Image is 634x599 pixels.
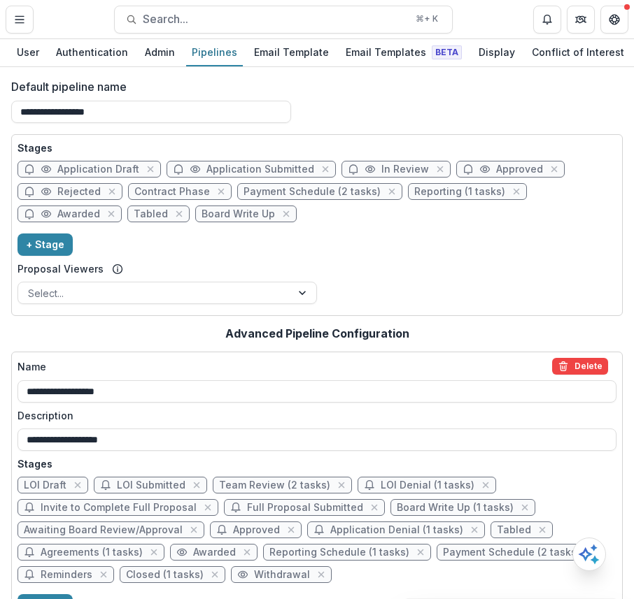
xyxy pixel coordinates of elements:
span: Full Proposal Submitted [247,502,363,514]
span: Tabled [134,208,168,220]
button: close [214,185,228,199]
div: ⌘ + K [413,11,441,27]
a: Display [473,39,521,66]
button: Search... [114,6,453,34]
label: Default pipeline name [11,78,614,95]
button: Get Help [600,6,628,34]
p: Name [17,359,46,374]
button: close [433,162,447,176]
button: close [279,207,293,221]
button: close [367,500,381,514]
span: Approved [496,164,543,175]
button: close [479,478,493,492]
button: close [172,207,186,221]
button: close [535,523,549,537]
p: Stages [17,140,617,155]
button: close [147,545,161,559]
button: close [97,568,111,582]
button: close [71,478,85,492]
button: close [509,185,523,199]
button: + Stage [17,233,73,256]
a: Conflict of Interest [526,39,630,66]
div: Display [473,42,521,62]
button: close [240,545,254,559]
span: Awarded [57,208,100,220]
span: Closed (1 tasks) [126,569,204,581]
span: LOI Submitted [117,479,185,491]
span: Invite to Complete Full Proposal [41,502,197,514]
a: Admin [139,39,181,66]
button: close [547,162,561,176]
h2: Advanced Pipeline Configuration [225,327,409,340]
span: Awaiting Board Review/Approval [24,524,183,536]
button: close [104,207,118,221]
span: Tabled [497,524,531,536]
span: In Review [381,164,429,175]
span: Approved [233,524,280,536]
button: Toggle Menu [6,6,34,34]
div: User [11,42,45,62]
span: Reporting (1 tasks) [414,186,505,198]
button: close [201,500,215,514]
span: Agreements (1 tasks) [41,547,143,558]
button: close [318,162,332,176]
label: Description [17,408,608,423]
span: LOI Draft [24,479,66,491]
span: Payment Schedule (2 tasks) [244,186,381,198]
span: Board Write Up [202,208,275,220]
div: Authentication [50,42,134,62]
span: Search... [143,13,407,26]
div: Email Template [248,42,334,62]
button: Notifications [533,6,561,34]
button: close [518,500,532,514]
a: User [11,39,45,66]
button: close [208,568,222,582]
a: Email Template [248,39,334,66]
a: Email Templates Beta [340,39,467,66]
div: Pipelines [186,42,243,62]
span: Reminders [41,569,92,581]
button: close [187,523,201,537]
span: Contract Phase [134,186,210,198]
span: Beta [432,45,462,59]
span: Rejected [57,186,101,198]
div: Conflict of Interest [526,42,630,62]
span: Application Submitted [206,164,314,175]
button: close [467,523,481,537]
button: close [105,185,119,199]
a: Authentication [50,39,134,66]
button: close [143,162,157,176]
button: Open AI Assistant [572,537,606,571]
button: close [190,478,204,492]
button: delete [552,358,608,375]
div: Email Templates [340,42,467,62]
label: Proposal Viewers [17,261,104,276]
div: Admin [139,42,181,62]
button: close [334,478,348,492]
button: close [414,545,428,559]
span: Reporting Schedule (1 tasks) [269,547,409,558]
p: Stages [17,456,617,471]
span: LOI Denial (1 tasks) [381,479,474,491]
button: close [385,185,399,199]
button: Partners [567,6,595,34]
button: close [314,568,328,582]
a: Pipelines [186,39,243,66]
span: Withdrawal [254,569,310,581]
span: Team Review (2 tasks) [219,479,330,491]
span: Application Draft [57,164,139,175]
span: Application Denial (1 tasks) [330,524,463,536]
span: Board Write Up (1 tasks) [397,502,514,514]
button: close [284,523,298,537]
span: Awarded [193,547,236,558]
span: Payment Schedule (2 tasks) [443,547,580,558]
